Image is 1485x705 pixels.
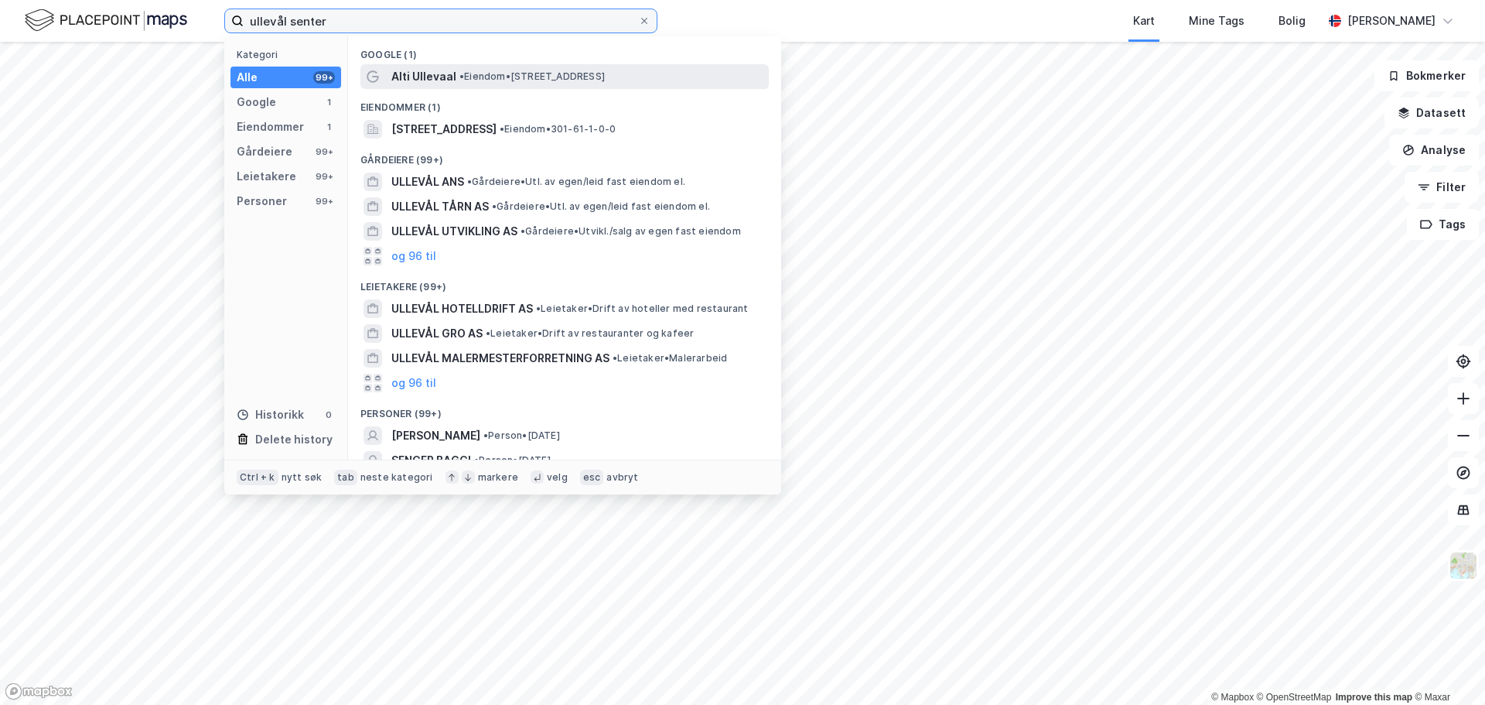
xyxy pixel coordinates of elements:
[391,247,436,265] button: og 96 til
[1449,551,1478,580] img: Z
[391,173,464,191] span: ULLEVÅL ANS
[474,454,479,466] span: •
[313,170,335,183] div: 99+
[237,118,304,136] div: Eiendommer
[391,222,517,241] span: ULLEVÅL UTVIKLING AS
[348,89,781,117] div: Eiendommer (1)
[323,409,335,421] div: 0
[478,471,518,484] div: markere
[1405,172,1479,203] button: Filter
[313,195,335,207] div: 99+
[1384,98,1479,128] button: Datasett
[323,96,335,108] div: 1
[1211,692,1254,703] a: Mapbox
[391,451,471,470] span: SENCER BAGCI
[323,121,335,133] div: 1
[467,176,685,188] span: Gårdeiere • Utl. av egen/leid fast eiendom el.
[5,683,73,700] a: Mapbox homepage
[25,7,187,34] img: logo.f888ab2527a4732fd821a326f86c7f29.svg
[391,374,436,392] button: og 96 til
[237,406,304,424] div: Historikk
[580,470,604,485] div: esc
[244,9,638,33] input: Søk på adresse, matrikkel, gårdeiere, leietakere eller personer
[547,471,568,484] div: velg
[1336,692,1412,703] a: Improve this map
[391,349,609,368] span: ULLEVÅL MALERMESTERFORRETNING AS
[1278,12,1306,30] div: Bolig
[1407,209,1479,240] button: Tags
[492,200,497,212] span: •
[391,324,483,343] span: ULLEVÅL GRO AS
[391,197,489,216] span: ULLEVÅL TÅRN AS
[1257,692,1332,703] a: OpenStreetMap
[237,470,278,485] div: Ctrl + k
[237,49,341,60] div: Kategori
[483,430,560,442] span: Person • [DATE]
[237,167,296,186] div: Leietakere
[1133,12,1155,30] div: Kart
[483,430,488,441] span: •
[500,123,504,135] span: •
[237,142,292,161] div: Gårdeiere
[348,142,781,169] div: Gårdeiere (99+)
[334,470,357,485] div: tab
[1408,631,1485,705] iframe: Chat Widget
[255,430,333,449] div: Delete history
[613,352,727,364] span: Leietaker • Malerarbeid
[486,327,490,339] span: •
[348,269,781,296] div: Leietakere (99+)
[1389,135,1479,166] button: Analyse
[282,471,323,484] div: nytt søk
[521,225,741,238] span: Gårdeiere • Utvikl./salg av egen fast eiendom
[459,70,605,83] span: Eiendom • [STREET_ADDRESS]
[492,200,710,213] span: Gårdeiere • Utl. av egen/leid fast eiendom el.
[348,36,781,64] div: Google (1)
[391,426,480,445] span: [PERSON_NAME]
[360,471,433,484] div: neste kategori
[536,303,749,315] span: Leietaker • Drift av hoteller med restaurant
[459,70,464,82] span: •
[348,395,781,423] div: Personer (99+)
[1189,12,1244,30] div: Mine Tags
[391,67,456,86] span: Alti Ullevaal
[237,93,276,111] div: Google
[391,120,497,139] span: [STREET_ADDRESS]
[521,225,525,237] span: •
[606,471,638,484] div: avbryt
[237,192,287,210] div: Personer
[313,71,335,84] div: 99+
[467,176,472,187] span: •
[313,145,335,158] div: 99+
[536,303,541,314] span: •
[1347,12,1435,30] div: [PERSON_NAME]
[1374,60,1479,91] button: Bokmerker
[486,327,694,340] span: Leietaker • Drift av restauranter og kafeer
[391,299,533,318] span: ULLEVÅL HOTELLDRIFT AS
[613,352,617,364] span: •
[474,454,551,467] span: Person • [DATE]
[237,68,258,87] div: Alle
[500,123,616,135] span: Eiendom • 301-61-1-0-0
